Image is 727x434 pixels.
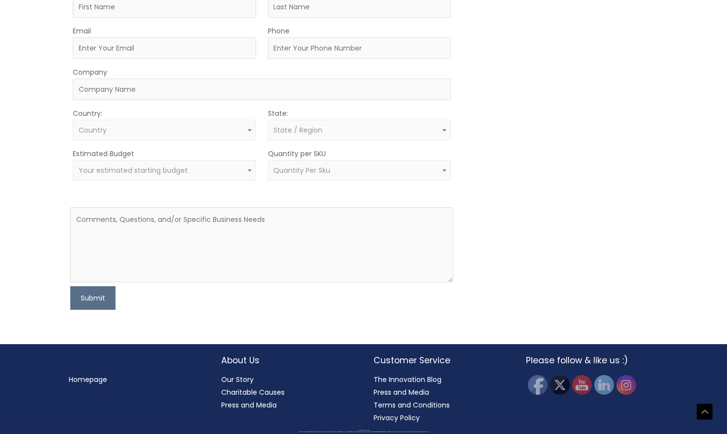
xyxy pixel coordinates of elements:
div: All material on this Website, including design, text, images, logos and sounds, are owned by Cosm... [17,432,710,433]
label: Quantity per SKU [268,147,326,160]
span: State / Region [273,125,322,135]
a: Charitable Causes [221,387,285,397]
span: Quantity Per Sku [273,165,330,175]
h2: Please follow & like us :) [526,354,659,367]
a: Our Story [221,375,254,384]
nav: About Us [221,373,354,411]
h2: Customer Service [374,354,506,367]
label: Email [73,25,91,37]
label: Country: [73,107,102,120]
nav: Customer Service [374,373,506,424]
img: Twitter [550,375,570,395]
input: Company Name [73,79,451,100]
a: Terms and Conditions [374,400,450,410]
a: The Innovation Blog [374,375,441,384]
span: Your estimated starting budget [79,165,188,175]
img: Facebook [528,375,548,395]
nav: Menu [69,373,202,386]
span: Cosmetic Solutions [363,430,370,431]
input: Enter Your Phone Number [268,37,451,59]
input: Enter Your Email [73,37,256,59]
label: Phone [268,25,290,37]
label: State: [268,107,288,120]
a: Privacy Policy [374,413,420,423]
h2: About Us [221,354,354,367]
button: Submit [70,286,116,310]
a: Press and Media [221,400,277,410]
a: Press and Media [374,387,429,397]
label: Estimated Budget [73,147,134,160]
label: Company [73,66,107,79]
a: Homepage [69,375,107,384]
div: Copyright © 2025 [17,430,710,431]
span: Country [79,125,107,135]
